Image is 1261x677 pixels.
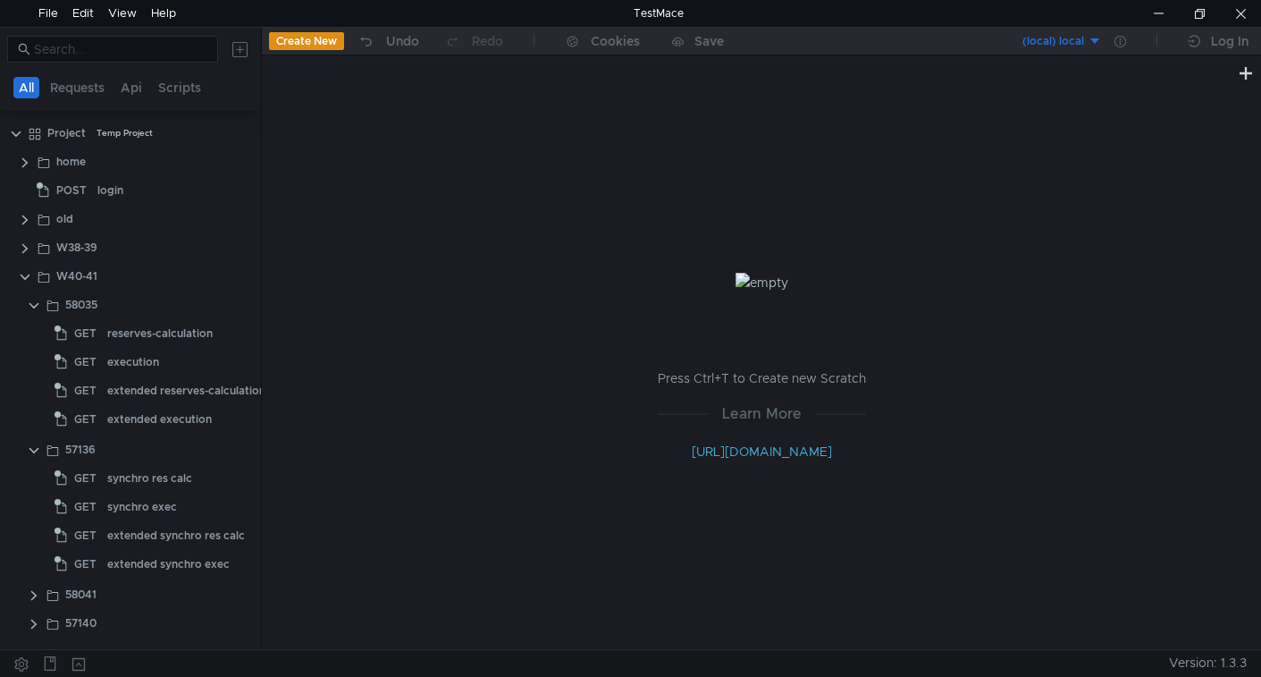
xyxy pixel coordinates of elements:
[432,28,516,55] button: Redo
[107,377,265,404] div: extended reserves-calculation
[591,30,640,52] div: Cookies
[1169,650,1247,676] span: Version: 1.3.3
[1022,33,1084,50] div: (local) local
[56,177,87,204] span: POST
[708,402,816,425] span: Learn More
[74,406,97,433] span: GET
[65,581,97,608] div: 58041
[56,148,86,175] div: home
[107,406,212,433] div: extended execution
[978,27,1102,55] button: (local) local
[74,465,97,492] span: GET
[74,320,97,347] span: GET
[107,349,159,376] div: execution
[153,77,206,98] button: Scripts
[45,77,110,98] button: Requests
[472,30,503,52] div: Redo
[74,551,97,578] span: GET
[736,273,788,292] img: empty
[74,522,97,549] span: GET
[269,32,344,50] button: Create New
[56,234,97,261] div: W38-39
[115,77,147,98] button: Api
[47,120,86,147] div: Project
[56,206,73,233] div: old
[107,465,192,492] div: synchro res calc
[107,494,177,520] div: synchro exec
[107,522,245,549] div: extended synchro res calc
[107,551,230,578] div: extended synchro exec
[65,610,97,637] div: 57140
[74,494,97,520] span: GET
[658,368,866,389] p: Press Ctrl+T to Create new Scratch
[97,120,153,147] div: Temp Project
[344,28,432,55] button: Undo
[386,30,419,52] div: Undo
[65,436,96,463] div: 57136
[13,77,39,98] button: All
[694,35,724,47] div: Save
[1211,30,1248,52] div: Log In
[74,349,97,376] span: GET
[107,320,213,347] div: reserves-calculation
[97,177,123,204] div: login
[74,377,97,404] span: GET
[34,39,207,59] input: Search...
[692,444,832,460] a: [URL][DOMAIN_NAME]
[56,263,97,290] div: W40-41
[65,292,97,318] div: 58035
